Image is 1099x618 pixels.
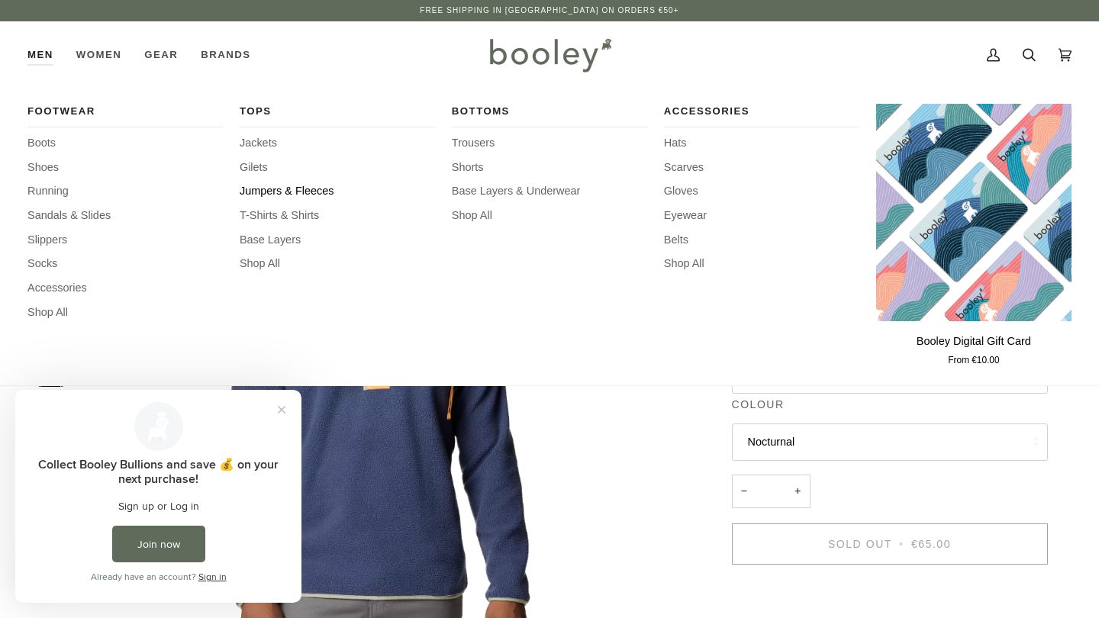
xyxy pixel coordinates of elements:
a: Trousers [452,135,647,152]
a: Booley Digital Gift Card [876,327,1072,368]
a: Accessories [664,104,859,127]
a: Shoes [27,159,223,176]
button: Nocturnal [732,423,1048,461]
a: Tops [240,104,435,127]
input: Quantity [732,475,811,509]
a: Gilets [240,159,435,176]
div: Men Footwear Boots Shoes Running Sandals & Slides Slippers Socks Accessories Shop All Tops Jacket... [27,21,65,89]
a: Socks [27,256,223,272]
iframe: Loyalty program pop-up with offers and actions [15,390,301,603]
a: Shop All [240,256,435,272]
span: Tops [240,104,435,119]
a: Belts [664,232,859,249]
a: Brands [189,21,262,89]
a: Bottoms [452,104,647,127]
a: Sandals & Slides [27,208,223,224]
a: Gloves [664,183,859,200]
product-grid-item-variant: €10.00 [876,104,1072,321]
a: Shorts [452,159,647,176]
span: Sold Out [828,538,892,550]
span: • [896,538,907,550]
span: From €10.00 [948,354,999,368]
p: Free Shipping in [GEOGRAPHIC_DATA] on Orders €50+ [420,5,678,17]
a: Accessories [27,280,223,297]
a: Hats [664,135,859,152]
a: Eyewear [664,208,859,224]
a: Scarves [664,159,859,176]
a: Running [27,183,223,200]
button: + [785,475,810,509]
a: Jumpers & Fleeces [240,183,435,200]
a: Booley Digital Gift Card [876,104,1072,321]
a: Boots [27,135,223,152]
span: Footwear [27,104,223,119]
a: Shop All [452,208,647,224]
a: Footwear [27,104,223,127]
span: Bottoms [452,104,647,119]
span: €65.00 [911,538,951,550]
a: Women [65,21,133,89]
p: Booley Digital Gift Card [917,333,1031,350]
a: Shop All [27,304,223,321]
a: Base Layers & Underwear [452,183,647,200]
img: Booley [483,33,617,77]
a: Base Layers [240,232,435,249]
span: Women [76,47,121,63]
a: Gear [133,21,189,89]
button: − [732,475,756,509]
a: Men [27,21,65,89]
span: Accessories [664,104,859,119]
a: Jackets [240,135,435,152]
span: Gear [144,47,178,63]
button: Sold Out • €65.00 [732,523,1048,565]
span: Colour [732,397,785,413]
a: Slippers [27,232,223,249]
span: Brands [201,47,250,63]
a: Shop All [664,256,859,272]
product-grid-item: Booley Digital Gift Card [876,104,1072,367]
a: T-Shirts & Shirts [240,208,435,224]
